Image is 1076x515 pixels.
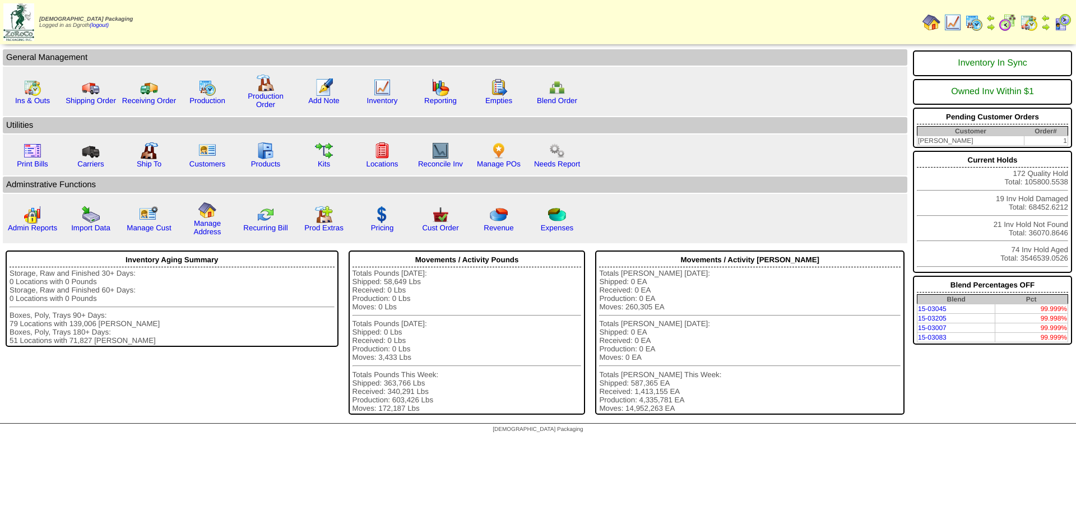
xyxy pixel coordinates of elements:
[17,160,48,168] a: Print Bills
[922,13,940,31] img: home.gif
[194,219,221,236] a: Manage Address
[917,136,1024,146] td: [PERSON_NAME]
[367,96,398,105] a: Inventory
[90,22,109,29] a: (logout)
[485,96,512,105] a: Empties
[917,295,995,304] th: Blend
[548,142,566,160] img: workflow.png
[373,206,391,224] img: dollar.gif
[39,16,133,22] span: [DEMOGRAPHIC_DATA] Packaging
[198,201,216,219] img: home.gif
[251,160,281,168] a: Products
[1041,13,1050,22] img: arrowleft.gif
[3,117,907,133] td: Utilities
[918,305,947,313] a: 15-03045
[189,96,225,105] a: Production
[944,13,962,31] img: line_graph.gif
[534,160,580,168] a: Needs Report
[1020,13,1038,31] img: calendarinout.gif
[373,78,391,96] img: line_graph.gif
[315,142,333,160] img: workflow.gif
[548,206,566,224] img: pie_chart2.png
[432,206,449,224] img: cust_order.png
[490,78,508,96] img: workorder.gif
[999,13,1017,31] img: calendarblend.gif
[424,96,457,105] a: Reporting
[373,142,391,160] img: locations.gif
[432,78,449,96] img: graph.gif
[986,13,995,22] img: arrowleft.gif
[24,206,41,224] img: graph2.png
[1024,136,1068,146] td: 1
[490,142,508,160] img: po.png
[913,151,1072,273] div: 172 Quality Hold Total: 105800.5538 19 Inv Hold Damaged Total: 68452.6212 21 Inv Hold Not Found T...
[82,142,100,160] img: truck3.gif
[917,53,1068,74] div: Inventory In Sync
[82,78,100,96] img: truck.gif
[24,142,41,160] img: invoice2.gif
[995,304,1068,314] td: 99.999%
[422,224,458,232] a: Cust Order
[127,224,171,232] a: Manage Cust
[66,96,116,105] a: Shipping Order
[918,314,947,322] a: 15-03205
[15,96,50,105] a: Ins & Outs
[490,206,508,224] img: pie_chart.png
[917,278,1068,293] div: Blend Percentages OFF
[10,253,335,267] div: Inventory Aging Summary
[140,78,158,96] img: truck2.gif
[418,160,463,168] a: Reconcile Inv
[918,324,947,332] a: 15-03007
[477,160,521,168] a: Manage POs
[1054,13,1072,31] img: calendarcustomer.gif
[917,81,1068,103] div: Owned Inv Within $1
[39,16,133,29] span: Logged in as Dgroth
[82,206,100,224] img: import.gif
[140,142,158,160] img: factory2.gif
[198,142,216,160] img: customers.gif
[139,206,160,224] img: managecust.png
[71,224,110,232] a: Import Data
[353,269,582,412] div: Totals Pounds [DATE]: Shipped: 58,649 Lbs Received: 0 Lbs Production: 0 Lbs Moves: 0 Lbs Totals P...
[1041,22,1050,31] img: arrowright.gif
[986,22,995,31] img: arrowright.gif
[10,269,335,345] div: Storage, Raw and Finished 30+ Days: 0 Locations with 0 Pounds Storage, Raw and Finished 60+ Days:...
[257,74,275,92] img: factory.gif
[493,426,583,433] span: [DEMOGRAPHIC_DATA] Packaging
[918,333,947,341] a: 15-03083
[432,142,449,160] img: line_graph2.gif
[917,153,1068,168] div: Current Holds
[1024,127,1068,136] th: Order#
[917,127,1024,136] th: Customer
[8,224,57,232] a: Admin Reports
[599,269,901,412] div: Totals [PERSON_NAME] [DATE]: Shipped: 0 EA Received: 0 EA Production: 0 EA Moves: 260,305 EA Tota...
[122,96,176,105] a: Receiving Order
[318,160,330,168] a: Kits
[315,78,333,96] img: orders.gif
[995,314,1068,323] td: 99.998%
[198,78,216,96] img: calendarprod.gif
[137,160,161,168] a: Ship To
[248,92,284,109] a: Production Order
[3,49,907,66] td: General Management
[371,224,394,232] a: Pricing
[257,206,275,224] img: reconcile.gif
[315,206,333,224] img: prodextras.gif
[243,224,287,232] a: Recurring Bill
[189,160,225,168] a: Customers
[257,142,275,160] img: cabinet.gif
[537,96,577,105] a: Blend Order
[366,160,398,168] a: Locations
[353,253,582,267] div: Movements / Activity Pounds
[77,160,104,168] a: Carriers
[304,224,344,232] a: Prod Extras
[24,78,41,96] img: calendarinout.gif
[599,253,901,267] div: Movements / Activity [PERSON_NAME]
[308,96,340,105] a: Add Note
[541,224,574,232] a: Expenses
[484,224,513,232] a: Revenue
[995,295,1068,304] th: Pct
[548,78,566,96] img: network.png
[995,323,1068,333] td: 99.999%
[3,177,907,193] td: Adminstrative Functions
